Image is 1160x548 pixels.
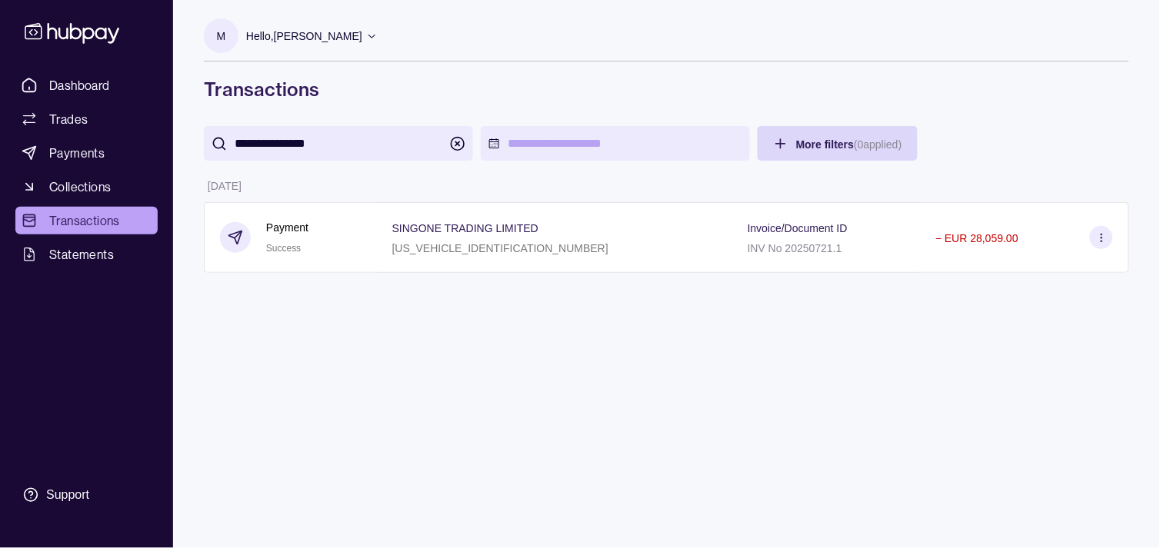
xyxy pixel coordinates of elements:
span: Trades [49,110,88,128]
p: Invoice/Document ID [748,222,848,234]
span: Collections [49,178,111,196]
p: Payment [266,219,308,236]
span: Dashboard [49,76,110,95]
p: ( 0 applied) [854,138,902,151]
span: Payments [49,144,105,162]
p: M [217,28,226,45]
p: INV No 20250721.1 [748,242,842,254]
a: Payments [15,139,158,167]
span: Statements [49,245,114,264]
p: SINGONE TRADING LIMITED [392,222,538,234]
a: Collections [15,173,158,201]
button: More filters(0applied) [758,126,918,161]
p: − EUR 28,059.00 [935,232,1018,244]
input: search [235,126,442,161]
a: Transactions [15,207,158,234]
span: Success [266,243,301,254]
p: Hello, [PERSON_NAME] [246,28,362,45]
a: Dashboard [15,71,158,99]
p: [US_VEHICLE_IDENTIFICATION_NUMBER] [392,242,608,254]
span: Transactions [49,211,120,230]
a: Statements [15,241,158,268]
h1: Transactions [204,77,1129,101]
div: Support [46,487,89,503]
a: Support [15,479,158,511]
span: More filters [796,138,902,151]
p: [DATE] [208,180,242,192]
a: Trades [15,105,158,133]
